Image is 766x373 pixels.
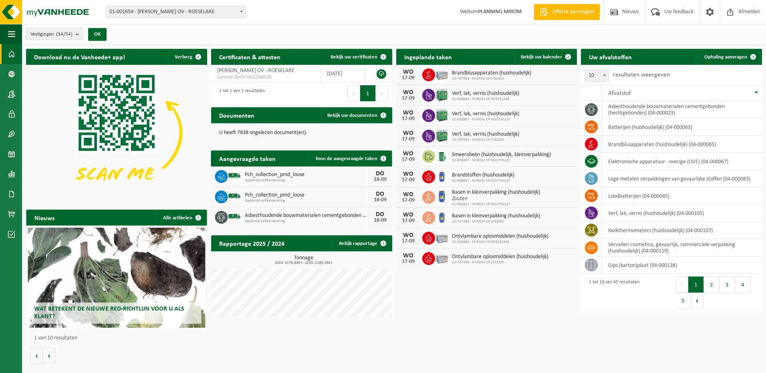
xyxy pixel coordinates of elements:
[452,178,514,183] span: 02-008867 - MIROM CP HOUTHULST
[324,49,391,65] a: Bekijk uw certificaten
[400,212,416,218] div: WO
[602,257,762,274] td: gips (karton)plaat (04-000138)
[56,32,73,37] count: (34/34)
[613,72,670,78] label: resultaten weergeven
[400,198,416,203] div: 17-09
[452,172,514,178] span: Brandstoffen (huishoudelijk)
[26,65,207,201] img: Download de VHEPlus App
[396,49,460,64] h2: Ingeplande taken
[157,210,206,226] a: Alle artikelen
[602,222,762,239] td: kwikthermometers (huishoudelijk) (04-000107)
[688,277,704,293] button: 1
[478,9,522,15] strong: PLANNING MIROM
[698,49,761,65] a: Ophaling aanvragen
[602,239,762,257] td: vervallen cosmetica, gevaarlijk, commerciele verpakking (huishoudelijk) (04-000119)
[452,254,548,260] span: Ontvlambare oplosmiddelen (huishoudelijk)
[435,231,449,244] img: PB-LB-0680-HPE-GY-11
[217,74,314,80] span: Consent-SelfD-VEG2200105
[400,69,416,75] div: WO
[331,54,377,60] span: Bekijk uw certificaten
[88,28,107,41] button: OK
[514,49,576,65] a: Bekijk uw kalender
[228,189,242,203] img: BL-SO-LV
[321,107,391,123] a: Bekijk uw documenten
[309,150,391,166] a: Toon de aangevraagde taken
[400,110,416,116] div: WO
[34,306,184,320] span: Wat betekent de nieuwe RED-richtlijn voor u als klant?
[435,67,449,81] img: PB-LB-0680-HPE-GY-11
[435,128,449,143] img: PB-HB-1400-HPE-GN-11
[245,172,368,178] span: Pch_collection_pmd_loose
[400,253,416,259] div: WO
[28,227,206,327] a: Wat betekent de nieuwe RED-richtlijn voor u als klant?
[321,65,365,82] td: [DATE]
[435,149,449,162] img: PB-OT-0200-MET-00-02
[376,85,388,101] button: Next
[400,75,416,81] div: 17-09
[400,239,416,244] div: 17-09
[26,28,83,40] button: Vestigingen(34/34)
[435,169,449,183] img: PB-OT-0120-HPE-00-02
[372,177,388,182] div: 18-09
[245,213,368,219] span: Asbesthoudende bouwmaterialen cementgebonden (hechtgebonden)
[534,4,600,20] a: Offerte aanvragen
[585,70,609,81] span: 10
[372,197,388,203] div: 18-09
[435,108,449,122] img: PB-HB-1400-HPE-GN-11
[168,49,206,65] button: Verberg
[452,233,548,240] span: Ontvlambare oplosmiddelen (huishoudelijk)
[602,101,762,118] td: asbesthoudende bouwmaterialen cementgebonden (hechtgebonden) (04-000023)
[400,157,416,162] div: 17-09
[452,111,519,117] span: Verf, lak, vernis (huishoudelijk)
[211,49,288,64] h2: Certificaten & attesten
[228,210,242,223] img: BL-SO-LV
[550,8,596,16] span: Offerte aanvragen
[215,255,392,265] h3: Tonnage
[217,68,294,74] span: [PERSON_NAME] OV - ROESELARE
[585,70,609,82] span: 10
[452,138,519,142] span: 10-747394 - MIROM CP STADEN
[585,276,639,309] div: 1 tot 10 van 45 resultaten
[106,6,246,18] span: 01-001654 - MIROM ROESELARE OV - ROESELARE
[602,136,762,153] td: brandblusapparaten (huishoudelijk) (04-000065)
[400,232,416,239] div: WO
[452,97,519,102] span: 02-008864 - MIROM CP ROESELARE
[400,171,416,177] div: WO
[452,189,540,196] span: Basen in kleinverpakking (huishoudelijk)
[228,169,242,182] img: BL-SO-LV
[215,261,392,265] span: 2024: 3176,449 t - 2025: 2180,194 t
[34,335,203,341] p: 1 van 10 resultaten
[211,235,292,251] h2: Rapportage 2025 / 2024
[602,205,762,222] td: verf, lak, vernis (huishoudelijk) (04-000105)
[435,190,449,203] img: PB-OT-0200-HPE-00-02
[602,118,762,136] td: batterijen (huishoudelijk) (04-000063)
[372,191,388,197] div: DO
[602,170,762,187] td: lege metalen verpakkingen van gevaarlijke stoffen (04-000083)
[400,259,416,265] div: 17-09
[435,210,449,224] img: PB-OT-0120-HPE-00-02
[333,235,391,251] a: Bekijk rapportage
[452,70,531,76] span: Brandblusapparaten (huishoudelijk)
[452,76,531,81] span: 10-747394 - MIROM CP STADEN
[608,90,631,96] span: Afvalstof
[245,199,368,203] span: Geplande zelfaanlevering
[452,213,540,219] span: Basen in kleinverpakking (huishoudelijk)
[452,202,540,207] span: 02-008867 - MIROM CP HOUTHULST
[30,28,73,40] span: Vestigingen
[521,54,562,60] span: Bekijk uw kalender
[452,117,519,122] span: 02-008867 - MIROM CP HOUTHULST
[720,277,735,293] button: 3
[219,130,384,136] p: U heeft 7838 ongelezen document(en).
[245,192,368,199] span: Pch_collection_pmd_loose
[435,87,449,102] img: PB-HB-1400-HPE-GN-11
[452,158,551,163] span: 02-008867 - MIROM CP HOUTHULST
[245,219,368,224] span: Geplande zelfaanlevering
[211,150,284,166] h2: Aangevraagde taken
[581,49,640,64] h2: Uw afvalstoffen
[400,150,416,157] div: WO
[26,49,133,64] h2: Download nu de Vanheede+ app!
[327,113,377,118] span: Bekijk uw documenten
[106,6,246,18] span: 01-001654 - MIROM ROESELARE OV - ROESELARE
[735,277,751,293] button: 4
[675,293,691,309] button: 5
